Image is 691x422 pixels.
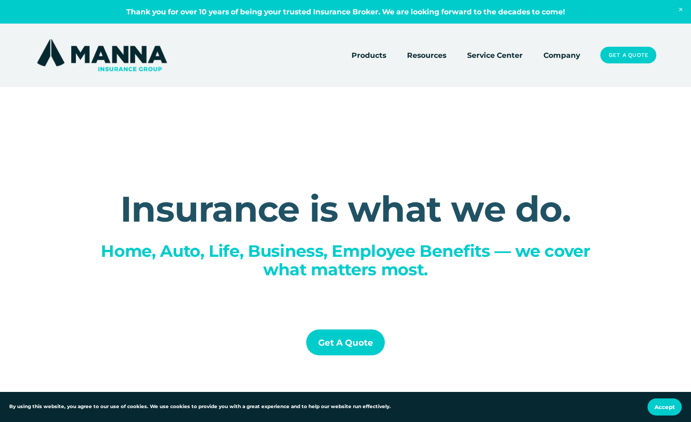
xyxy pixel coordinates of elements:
[352,50,386,61] span: Products
[306,329,385,355] a: Get a Quote
[9,403,391,411] p: By using this website, you agree to our use of cookies. We use cookies to provide you with a grea...
[543,49,580,62] a: Company
[654,403,675,410] span: Accept
[35,37,169,73] img: Manna Insurance Group
[352,49,386,62] a: folder dropdown
[648,398,682,416] button: Accept
[407,50,446,61] span: Resources
[120,187,571,230] strong: Insurance is what we do.
[467,49,523,62] a: Service Center
[101,241,594,280] span: Home, Auto, Life, Business, Employee Benefits — we cover what matters most.
[600,47,656,63] a: Get a Quote
[407,49,446,62] a: folder dropdown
